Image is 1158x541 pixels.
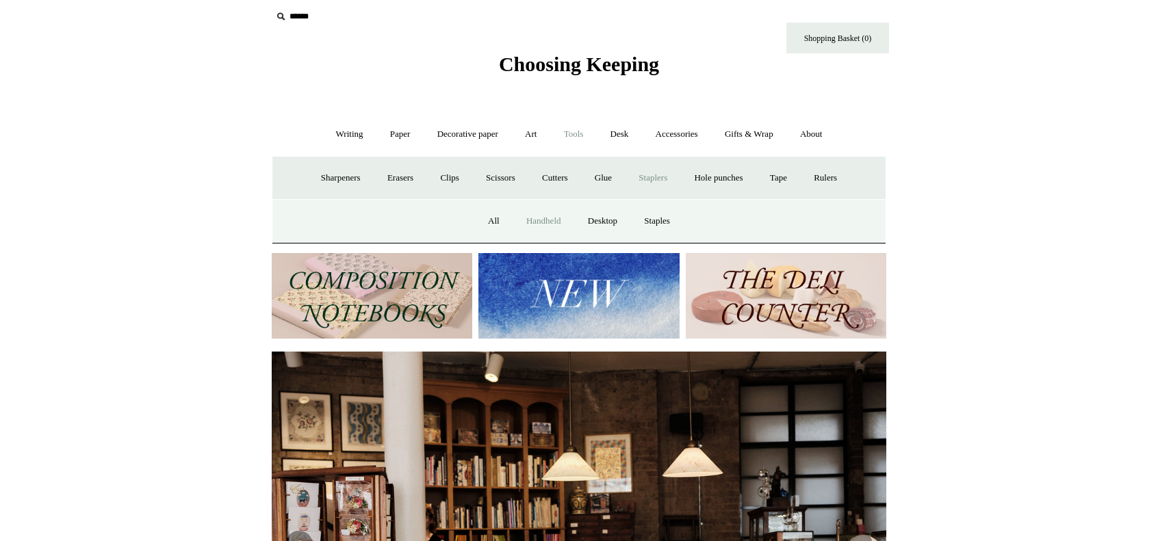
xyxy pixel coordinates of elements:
span: Choosing Keeping [499,53,659,75]
a: Decorative paper [425,116,511,153]
a: Gifts & Wrap [712,116,786,153]
a: Art [513,116,549,153]
a: Tape [758,160,799,196]
a: Accessories [643,116,710,153]
a: Hole punches [682,160,755,196]
a: Choosing Keeping [499,64,659,73]
img: The Deli Counter [686,253,886,339]
img: 202302 Composition ledgers.jpg__PID:69722ee6-fa44-49dd-a067-31375e5d54ec [272,253,472,339]
a: Handheld [514,203,574,239]
a: Desk [598,116,641,153]
a: Staplers [626,160,680,196]
a: Writing [324,116,376,153]
img: New.jpg__PID:f73bdf93-380a-4a35-bcfe-7823039498e1 [478,253,679,339]
a: Cutters [530,160,580,196]
a: Glue [582,160,624,196]
a: Rulers [801,160,849,196]
a: Shopping Basket (0) [786,23,889,53]
a: Scissors [474,160,528,196]
a: Tools [552,116,596,153]
a: Clips [428,160,471,196]
a: Erasers [375,160,426,196]
a: About [788,116,835,153]
a: Sharpeners [309,160,373,196]
a: Staples [632,203,682,239]
a: Desktop [576,203,630,239]
a: Paper [378,116,423,153]
a: All [476,203,512,239]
